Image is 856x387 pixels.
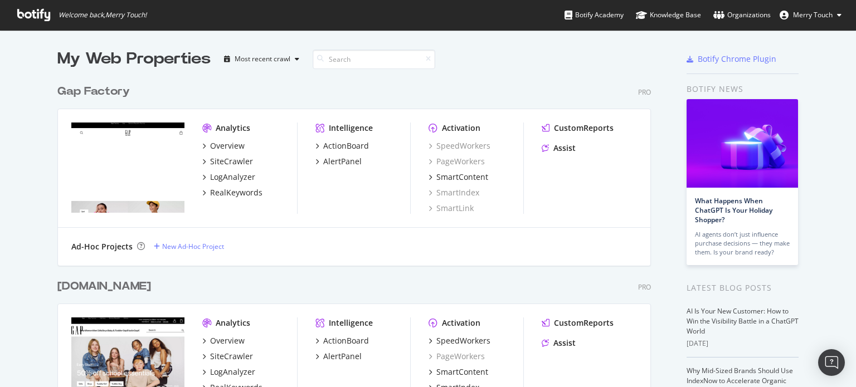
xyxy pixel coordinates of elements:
[315,140,369,151] a: ActionBoard
[210,335,245,346] div: Overview
[436,172,488,183] div: SmartContent
[323,351,362,362] div: AlertPanel
[329,123,373,134] div: Intelligence
[323,335,369,346] div: ActionBoard
[57,278,155,295] a: [DOMAIN_NAME]
[202,351,253,362] a: SiteCrawler
[210,156,253,167] div: SiteCrawler
[162,242,224,251] div: New Ad-Hoc Project
[554,317,614,329] div: CustomReports
[553,143,576,154] div: Assist
[202,156,253,167] a: SiteCrawler
[210,140,245,151] div: Overview
[636,9,701,21] div: Knowledge Base
[436,366,488,378] div: SmartContent
[57,84,130,100] div: Gap Factory
[698,53,776,65] div: Botify Chrome Plugin
[442,123,480,134] div: Activation
[59,11,147,19] span: Welcome back, Merry Touch !
[554,123,614,134] div: CustomReports
[71,241,133,252] div: Ad-Hoc Projects
[687,53,776,65] a: Botify Chrome Plugin
[565,9,624,21] div: Botify Academy
[542,337,576,349] a: Assist
[57,48,211,70] div: My Web Properties
[429,351,485,362] a: PageWorkers
[429,366,488,378] a: SmartContent
[57,278,151,295] div: [DOMAIN_NAME]
[315,335,369,346] a: ActionBoard
[713,9,771,21] div: Organizations
[202,335,245,346] a: Overview
[429,172,488,183] a: SmartContent
[202,187,262,198] a: RealKeywords
[210,351,253,362] div: SiteCrawler
[210,172,255,183] div: LogAnalyzer
[315,156,362,167] a: AlertPanel
[638,282,651,292] div: Pro
[329,317,373,329] div: Intelligence
[323,156,362,167] div: AlertPanel
[429,203,474,214] a: SmartLink
[57,84,134,100] a: Gap Factory
[202,366,255,378] a: LogAnalyzer
[210,366,255,378] div: LogAnalyzer
[220,50,304,68] button: Most recent crawl
[429,156,485,167] a: PageWorkers
[429,335,490,346] a: SpeedWorkers
[71,123,184,213] img: Gapfactory.com
[429,187,479,198] a: SmartIndex
[638,87,651,97] div: Pro
[154,242,224,251] a: New Ad-Hoc Project
[695,196,772,224] a: What Happens When ChatGPT Is Your Holiday Shopper?
[687,306,799,336] a: AI Is Your New Customer: How to Win the Visibility Battle in a ChatGPT World
[687,99,798,188] img: What Happens When ChatGPT Is Your Holiday Shopper?
[315,351,362,362] a: AlertPanel
[542,123,614,134] a: CustomReports
[695,230,790,257] div: AI agents don’t just influence purchase decisions — they make them. Is your brand ready?
[818,349,845,376] div: Open Intercom Messenger
[429,140,490,151] a: SpeedWorkers
[210,187,262,198] div: RealKeywords
[553,337,576,349] div: Assist
[202,172,255,183] a: LogAnalyzer
[793,10,833,19] span: Merry Touch
[323,140,369,151] div: ActionBoard
[771,6,850,24] button: Merry Touch
[313,50,435,69] input: Search
[216,123,250,134] div: Analytics
[442,317,480,329] div: Activation
[687,83,799,95] div: Botify news
[235,56,290,62] div: Most recent crawl
[216,317,250,329] div: Analytics
[687,282,799,294] div: Latest Blog Posts
[542,317,614,329] a: CustomReports
[687,339,799,349] div: [DATE]
[542,143,576,154] a: Assist
[436,335,490,346] div: SpeedWorkers
[202,140,245,151] a: Overview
